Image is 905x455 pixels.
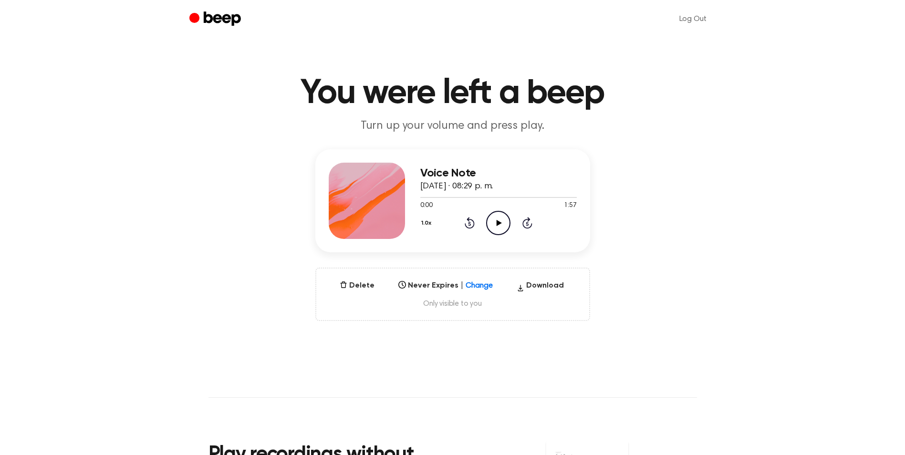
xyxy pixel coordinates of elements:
p: Turn up your volume and press play. [270,118,636,134]
button: Download [513,280,568,295]
span: [DATE] · 08:29 p. m. [420,182,493,191]
h1: You were left a beep [208,76,697,111]
a: Beep [189,10,243,29]
span: Only visible to you [328,299,578,309]
button: Delete [336,280,378,291]
h3: Voice Note [420,167,577,180]
button: 1.0x [420,215,435,231]
span: 0:00 [420,201,433,211]
a: Log Out [670,8,716,31]
span: 1:57 [564,201,576,211]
